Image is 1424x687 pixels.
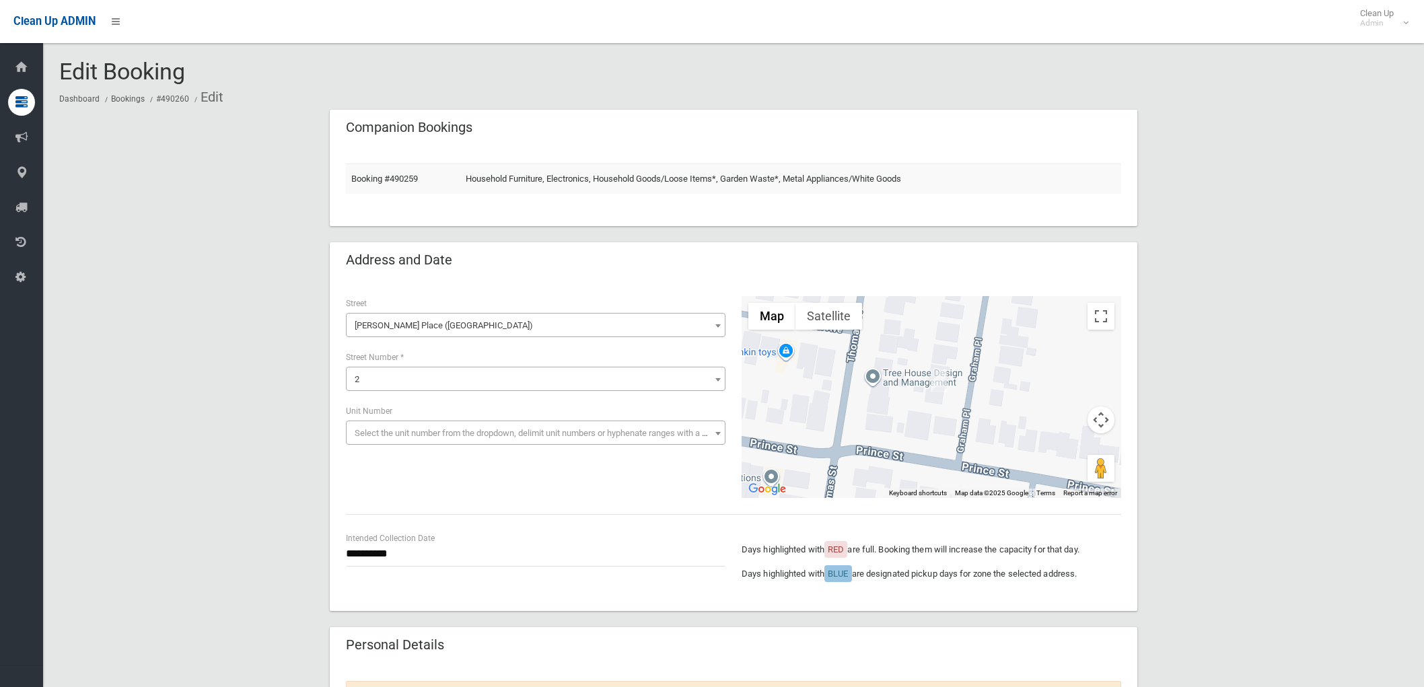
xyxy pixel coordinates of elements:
[13,15,96,28] span: Clean Up ADMIN
[1088,303,1114,330] button: Toggle fullscreen view
[355,428,731,438] span: Select the unit number from the dropdown, delimit unit numbers or hyphenate ranges with a comma
[191,85,223,110] li: Edit
[828,569,848,579] span: BLUE
[59,94,100,104] a: Dashboard
[955,489,1028,497] span: Map data ©2025 Google
[795,303,862,330] button: Show satellite imagery
[355,374,359,384] span: 2
[1353,8,1407,28] span: Clean Up
[1088,455,1114,482] button: Drag Pegman onto the map to open Street View
[346,313,725,337] span: Graham Place (PICNIC POINT 2213)
[1063,489,1117,497] a: Report a map error
[330,632,460,658] header: Personal Details
[111,94,145,104] a: Bookings
[889,489,947,498] button: Keyboard shortcuts
[346,367,725,391] span: 2
[351,174,418,184] a: Booking #490259
[330,247,468,273] header: Address and Date
[1360,18,1394,28] small: Admin
[745,480,789,498] a: Open this area in Google Maps (opens a new window)
[742,542,1121,558] p: Days highlighted with are full. Booking them will increase the capacity for that day.
[349,370,722,389] span: 2
[828,544,844,554] span: RED
[59,58,185,85] span: Edit Booking
[156,94,189,104] a: #490260
[745,480,789,498] img: Google
[748,303,795,330] button: Show street map
[1036,489,1055,497] a: Terms (opens in new tab)
[1088,406,1114,433] button: Map camera controls
[931,369,947,392] div: 2 Graham Place, PICNIC POINT NSW 2213
[742,566,1121,582] p: Days highlighted with are designated pickup days for zone the selected address.
[460,164,1121,194] td: Household Furniture, Electronics, Household Goods/Loose Items*, Garden Waste*, Metal Appliances/W...
[349,316,722,335] span: Graham Place (PICNIC POINT 2213)
[330,114,489,141] header: Companion Bookings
